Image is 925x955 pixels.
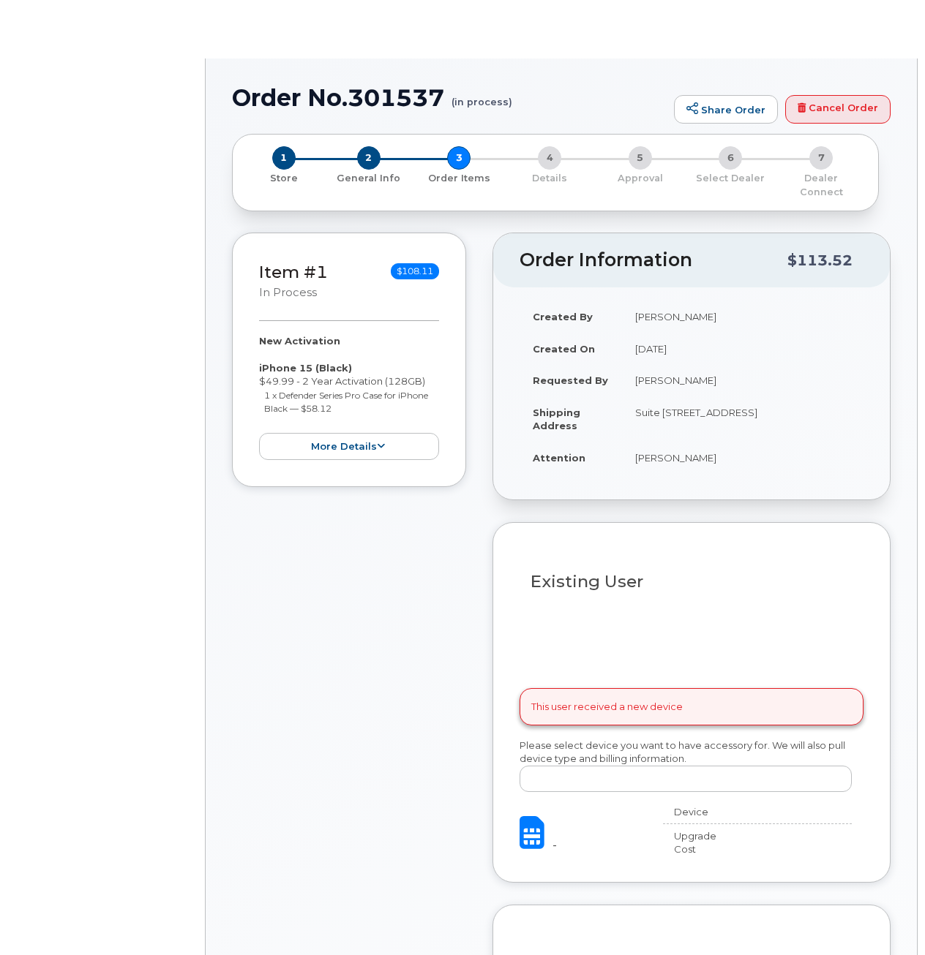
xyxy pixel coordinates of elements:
div: This user received a new device [520,688,864,725]
h2: Order Information [520,250,787,271]
p: Store [250,172,318,185]
td: [PERSON_NAME] [622,301,864,333]
div: $49.99 - 2 Year Activation (128GB) [259,334,439,460]
strong: New Activation [259,335,340,347]
a: Item #1 [259,262,328,282]
td: [DATE] [622,333,864,365]
strong: Shipping Address [533,407,580,432]
strong: Created By [533,311,593,322]
strong: iPhone 15 (Black) [259,362,352,374]
a: Share Order [674,95,778,124]
div: Device [663,805,742,819]
span: 2 [357,146,381,170]
strong: Requested By [533,374,608,386]
div: - [553,838,640,852]
a: 2 General Info [323,170,414,185]
strong: Created On [533,343,595,355]
small: (in process) [452,85,512,107]
span: $108.11 [391,263,439,279]
strong: Attention [533,452,585,464]
small: in process [259,286,317,299]
a: 1 Store [244,170,323,185]
button: more details [259,433,439,460]
div: Upgrade Cost [663,829,742,856]
div: Please select device you want to have accessory for. We will also pull device type and billing in... [520,739,864,792]
div: $113.52 [787,246,853,274]
td: Suite [STREET_ADDRESS] [622,396,864,442]
p: General Info [329,172,408,185]
small: 1 x Defender Series Pro Case for iPhone Black — $58.12 [264,390,428,415]
span: 1 [272,146,296,170]
h1: Order No.301537 [232,85,667,110]
td: [PERSON_NAME] [622,364,864,396]
td: [PERSON_NAME] [622,442,864,474]
h3: Existing User [531,573,853,591]
a: Cancel Order [785,95,891,124]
